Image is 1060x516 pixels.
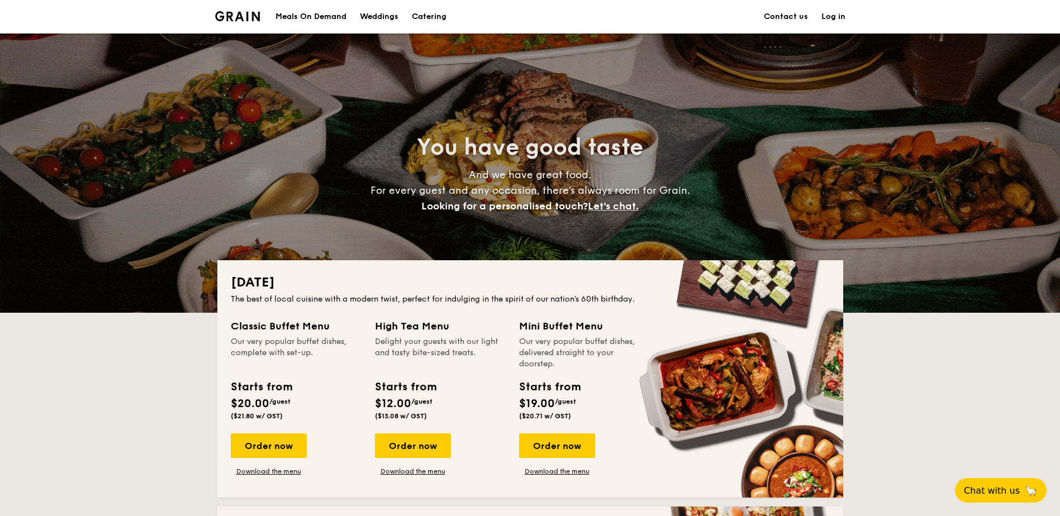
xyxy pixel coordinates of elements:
[215,11,260,21] img: Grain
[231,412,283,420] span: ($21.80 w/ GST)
[588,200,639,212] span: Let's chat.
[375,412,427,420] span: ($13.08 w/ GST)
[375,379,436,395] div: Starts from
[231,397,269,410] span: $20.00
[231,318,362,334] div: Classic Buffet Menu
[370,169,690,212] span: And we have great food. For every guest and any occasion, there’s always room for Grain.
[964,485,1020,496] span: Chat with us
[375,467,451,476] a: Download the menu
[231,274,830,292] h2: [DATE]
[231,379,292,395] div: Starts from
[555,398,576,405] span: /guest
[1024,484,1038,497] span: 🦙
[215,11,260,21] a: Logotype
[519,467,595,476] a: Download the menu
[519,379,580,395] div: Starts from
[417,134,643,161] span: You have good taste
[421,200,588,212] span: Looking for a personalised touch?
[375,433,451,458] div: Order now
[231,433,307,458] div: Order now
[375,397,411,410] span: $12.00
[231,294,830,305] div: The best of local cuisine with a modern twist, perfect for indulging in the spirit of our nation’...
[519,433,595,458] div: Order now
[375,318,506,334] div: High Tea Menu
[375,336,506,370] div: Delight your guests with our light and tasty bite-sized treats.
[519,318,650,334] div: Mini Buffet Menu
[519,412,571,420] span: ($20.71 w/ GST)
[519,397,555,410] span: $19.00
[269,398,291,405] span: /guest
[411,398,432,405] span: /guest
[519,336,650,370] div: Our very popular buffet dishes, delivered straight to your doorstep.
[955,478,1047,503] button: Chat with us🦙
[231,336,362,370] div: Our very popular buffet dishes, complete with set-up.
[231,467,307,476] a: Download the menu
